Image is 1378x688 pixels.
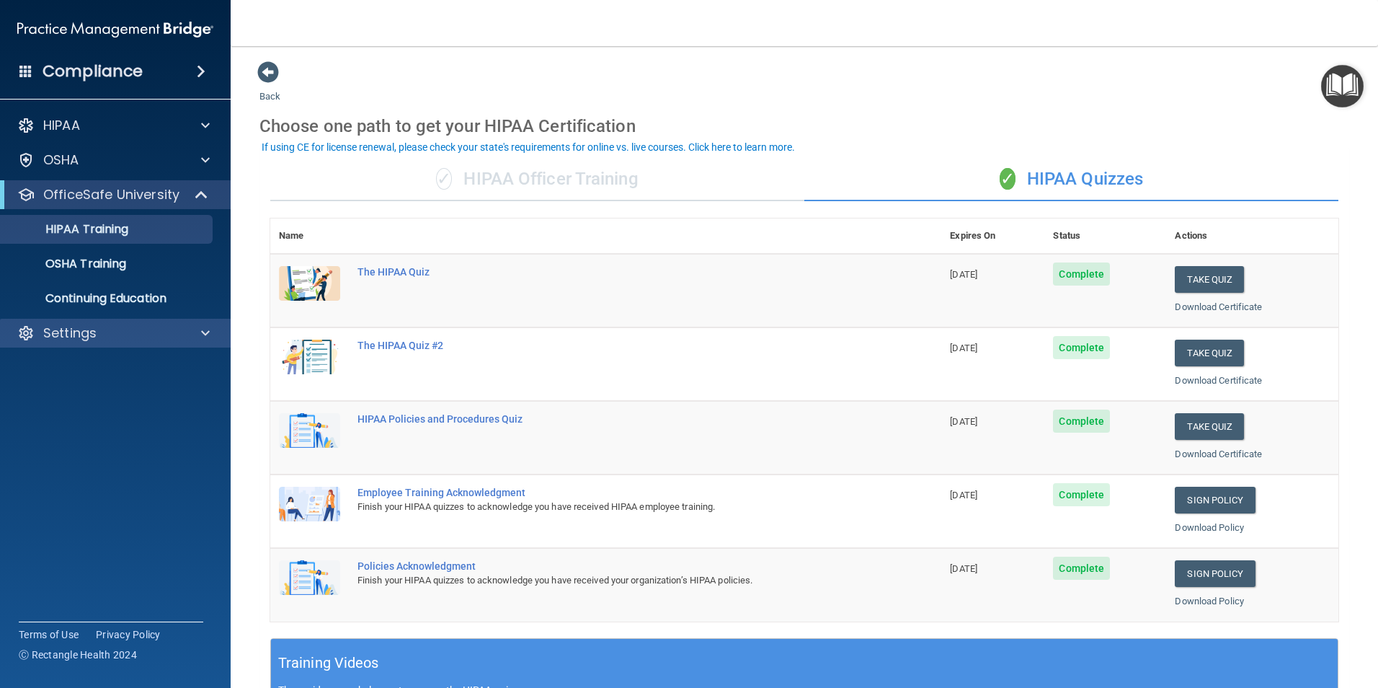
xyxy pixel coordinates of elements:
div: The HIPAA Quiz [357,266,869,278]
th: Actions [1166,219,1338,254]
span: Complete [1053,557,1110,580]
div: HIPAA Policies and Procedures Quiz [357,413,869,425]
a: Terms of Use [19,627,79,642]
a: Sign Policy [1175,560,1255,587]
span: Complete [1053,336,1110,359]
span: [DATE] [950,343,977,353]
div: Finish your HIPAA quizzes to acknowledge you have received your organization’s HIPAA policies. [357,572,869,589]
th: Name [270,219,349,254]
p: Settings [43,325,97,342]
span: ✓ [436,168,452,190]
a: Back [259,74,280,102]
div: Choose one path to get your HIPAA Certification [259,105,1349,147]
button: If using CE for license renewal, please check your state's requirements for online vs. live cours... [259,140,797,154]
div: HIPAA Quizzes [804,158,1338,201]
a: OfficeSafe University [17,186,209,203]
span: Ⓒ Rectangle Health 2024 [19,648,137,662]
span: ✓ [1000,168,1015,190]
button: Take Quiz [1175,340,1244,366]
div: Employee Training Acknowledgment [357,487,869,498]
p: OSHA [43,151,79,169]
button: Open Resource Center [1321,65,1364,107]
div: If using CE for license renewal, please check your state's requirements for online vs. live cours... [262,142,795,152]
th: Expires On [941,219,1044,254]
a: Settings [17,325,210,342]
span: [DATE] [950,490,977,500]
div: The HIPAA Quiz #2 [357,340,869,351]
img: PMB logo [17,15,213,44]
p: Continuing Education [9,291,206,306]
p: OSHA Training [9,257,126,271]
div: HIPAA Officer Training [270,158,804,201]
span: [DATE] [950,563,977,574]
span: Complete [1053,483,1110,506]
p: OfficeSafe University [43,186,179,203]
span: [DATE] [950,416,977,427]
div: Policies Acknowledgment [357,560,869,572]
button: Take Quiz [1175,413,1244,440]
p: HIPAA Training [9,222,128,237]
a: Download Policy [1175,522,1244,533]
h4: Compliance [43,61,143,81]
button: Take Quiz [1175,266,1244,293]
th: Status [1044,219,1166,254]
a: OSHA [17,151,210,169]
a: Download Certificate [1175,375,1262,386]
a: Download Certificate [1175,301,1262,312]
a: Privacy Policy [96,627,161,642]
span: Complete [1053,410,1110,433]
a: Download Certificate [1175,449,1262,459]
a: Download Policy [1175,596,1244,607]
span: Complete [1053,263,1110,286]
a: Sign Policy [1175,487,1255,513]
h5: Training Videos [278,650,379,676]
p: HIPAA [43,117,80,134]
div: Finish your HIPAA quizzes to acknowledge you have received HIPAA employee training. [357,498,869,516]
a: HIPAA [17,117,210,134]
span: [DATE] [950,269,977,280]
